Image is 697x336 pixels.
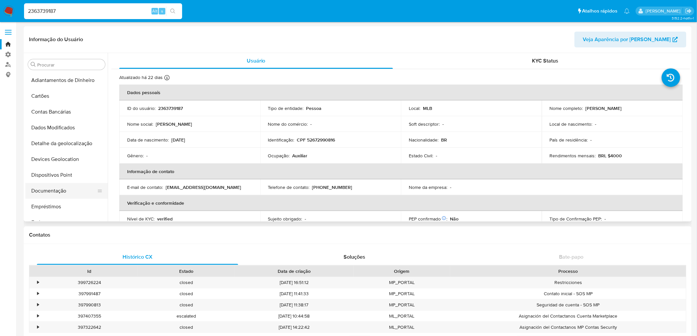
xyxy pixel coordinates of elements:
div: Asignación del Contactanos MP Contas Security [450,322,686,333]
div: MP_PORTAL [353,299,450,310]
p: - [595,121,597,127]
p: Tipo de entidade : [268,105,304,111]
button: Cartões [25,88,108,104]
p: Estado Civil : [409,153,433,159]
button: Adiantamentos de Dinheiro [25,72,108,88]
button: Dispositivos Point [25,167,108,183]
div: 397322642 [41,322,138,333]
p: Nível de KYC : [127,216,154,222]
p: Nome da empresa : [409,184,447,190]
p: BRL $4000 [599,153,622,159]
span: Alt [152,8,157,14]
p: Sujeito obrigado : [268,216,302,222]
div: [DATE] 11:38:17 [235,299,353,310]
button: Dados Modificados [25,120,108,136]
div: Id [45,268,133,274]
p: [PERSON_NAME] [586,105,622,111]
span: Histórico CX [123,253,153,261]
p: Soft descriptor : [409,121,440,127]
button: Procurar [31,62,36,67]
th: Verificação e conformidade [119,195,683,211]
p: [DATE] [171,137,185,143]
p: CPF 52672990816 [297,137,335,143]
p: Data de nascimento : [127,137,169,143]
p: Nome do comércio : [268,121,308,127]
button: Contas Bancárias [25,104,108,120]
button: Documentação [25,183,102,199]
div: [DATE] 11:41:33 [235,288,353,299]
div: [DATE] 14:22:42 [235,322,353,333]
p: 2363739187 [158,105,183,111]
p: Não [450,216,459,222]
p: Pessoa [306,105,322,111]
p: - [605,216,606,222]
p: Gênero : [127,153,144,159]
div: closed [138,277,235,288]
div: Processo [455,268,682,274]
div: 397407355 [41,311,138,322]
div: MP_PORTAL [353,288,450,299]
div: 399726224 [41,277,138,288]
div: MP_PORTAL [353,277,450,288]
p: MLB [423,105,432,111]
div: escalated [138,311,235,322]
span: Veja Aparência por [PERSON_NAME] [583,32,671,47]
div: Contato inicial - SOS MP [450,288,686,299]
p: - [311,121,312,127]
button: Devices Geolocation [25,151,108,167]
div: [DATE] 10:44:58 [235,311,353,322]
p: [EMAIL_ADDRESS][DOMAIN_NAME] [166,184,241,190]
div: 397990813 [41,299,138,310]
span: KYC Status [532,57,559,65]
h1: Informação do Usuário [29,36,83,43]
p: Nome completo : [550,105,583,111]
div: closed [138,299,235,310]
div: • [37,291,39,297]
th: Dados pessoais [119,85,683,100]
p: Telefone de contato : [268,184,310,190]
div: 397991487 [41,288,138,299]
div: • [37,279,39,286]
span: Atalhos rápidos [582,8,618,14]
div: Seguridad de cuenta - SOS MP [450,299,686,310]
div: Restricciones [450,277,686,288]
p: Atualizado há 22 dias [119,74,163,81]
p: - [146,153,148,159]
div: [DATE] 16:51:12 [235,277,353,288]
div: Data de criação [239,268,349,274]
span: Soluções [344,253,365,261]
p: ID do usuário : [127,105,155,111]
h1: Contatos [29,232,686,238]
th: Informação de contato [119,164,683,179]
p: - [305,216,306,222]
p: PEP confirmado : [409,216,447,222]
p: - [442,121,444,127]
p: - [436,153,437,159]
span: Bate-papo [559,253,584,261]
p: Nome social : [127,121,153,127]
input: Procurar [37,62,102,68]
p: Identificação : [268,137,294,143]
button: Veja Aparência por [PERSON_NAME] [574,32,686,47]
p: verified [157,216,173,222]
div: • [37,324,39,330]
p: País de residência : [550,137,588,143]
div: • [37,302,39,308]
p: Local de nascimento : [550,121,593,127]
p: - [450,184,451,190]
button: Empréstimos [25,199,108,215]
p: Local : [409,105,420,111]
span: s [161,8,163,14]
div: closed [138,322,235,333]
div: Asignación del Contactanos Cuenta Marketplace [450,311,686,322]
a: Sair [685,8,692,14]
p: [PHONE_NUMBER] [312,184,352,190]
a: Notificações [624,8,630,14]
div: Estado [142,268,230,274]
p: Tipo de Confirmação PEP : [550,216,602,222]
div: ML_PORTAL [353,322,450,333]
span: Usuário [247,57,265,65]
p: - [591,137,592,143]
div: • [37,313,39,319]
p: Nacionalidade : [409,137,438,143]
